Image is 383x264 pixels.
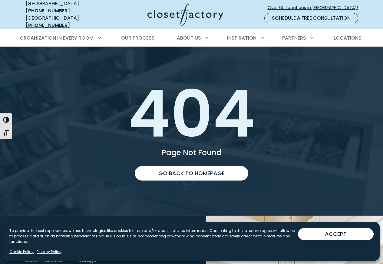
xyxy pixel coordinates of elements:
[25,82,359,147] h1: 404
[121,34,155,41] span: Our Process
[37,249,61,255] a: Privacy Policy
[26,7,70,14] a: [PHONE_NUMBER]
[177,34,201,41] span: About Us
[268,5,363,11] span: Over 60 Locations in [GEOGRAPHIC_DATA]!
[9,228,298,244] p: To provide the best experiences, we use technologies like cookies to store and/or access device i...
[135,166,248,181] a: Go back to homepage
[267,2,363,13] a: Over 60 Locations in [GEOGRAPHIC_DATA]!
[147,4,223,26] img: Closet Factory Logo
[227,34,256,41] span: Inspiration
[298,228,374,240] button: ACCEPT
[26,15,100,29] div: [GEOGRAPHIC_DATA]
[20,34,94,41] span: Organization in Every Room
[334,34,362,41] span: Locations
[282,34,306,41] span: Partners
[26,22,70,29] a: [PHONE_NUMBER]
[25,149,359,156] p: Page Not Found
[15,30,368,47] nav: Primary Menu
[9,249,34,255] a: Cookie Policy
[264,13,358,23] a: Schedule a Free Consultation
